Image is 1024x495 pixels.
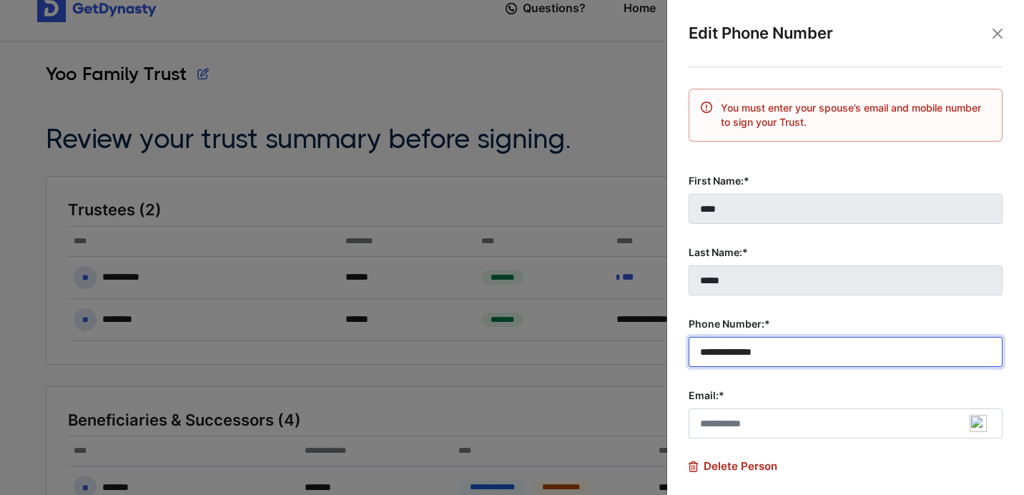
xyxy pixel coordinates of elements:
[721,101,990,129] span: You must enter your spouse’s email and mobile number to sign your Trust.
[689,174,1003,188] label: First Name:*
[970,415,987,432] img: npw-badge-icon-locked.svg
[689,317,1003,331] label: Phone Number:*
[689,388,1003,403] label: Email:*
[689,460,1003,473] a: Delete Person
[987,23,1008,44] button: Close
[689,245,1003,260] label: Last Name:*
[689,21,1003,67] div: Edit Phone Number
[689,460,777,473] span: Delete Person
